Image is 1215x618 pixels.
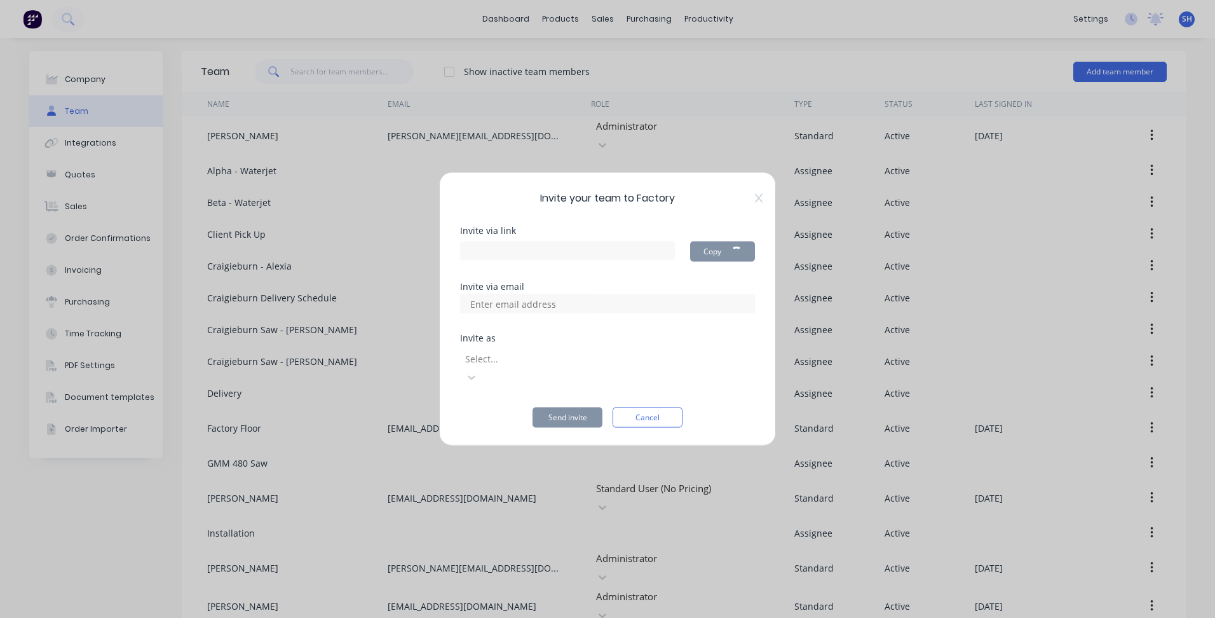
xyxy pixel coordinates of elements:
div: Invite via email [460,282,755,291]
button: Send invite [533,408,602,428]
div: Invite via link [460,226,755,235]
button: Cancel [613,408,682,428]
input: Enter email address [463,294,590,313]
span: Invite your team to Factory [460,191,755,206]
div: Invite as [460,334,755,343]
button: Copy [690,242,755,262]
